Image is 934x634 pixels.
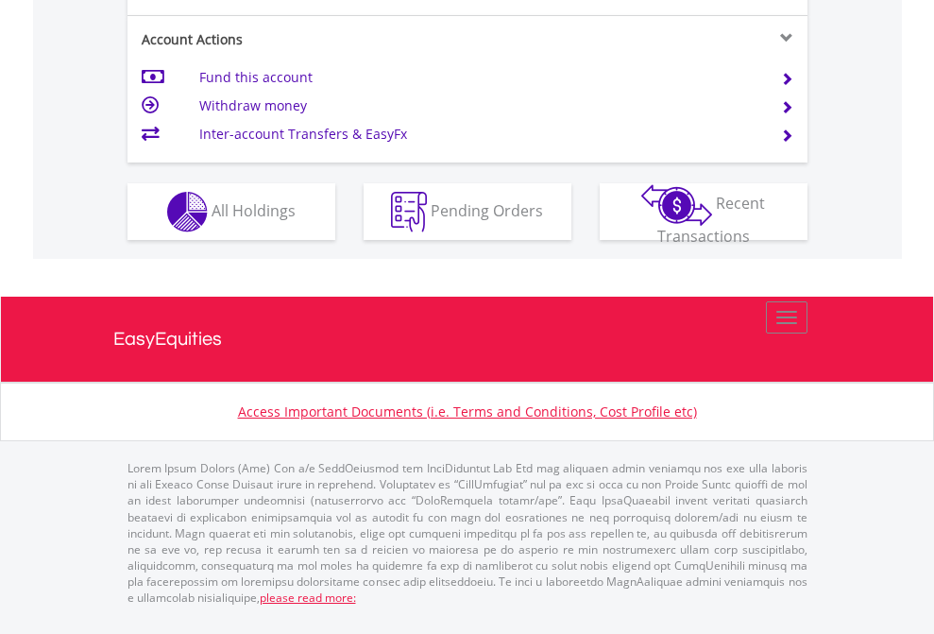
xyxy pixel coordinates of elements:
[113,297,822,382] a: EasyEquities
[127,460,807,606] p: Lorem Ipsum Dolors (Ame) Con a/e SeddOeiusmod tem InciDiduntut Lab Etd mag aliquaen admin veniamq...
[260,590,356,606] a: please read more:
[199,120,757,148] td: Inter-account Transfers & EasyFx
[391,192,427,232] img: pending_instructions-wht.png
[431,199,543,220] span: Pending Orders
[641,184,712,226] img: transactions-zar-wht.png
[167,192,208,232] img: holdings-wht.png
[364,183,571,240] button: Pending Orders
[212,199,296,220] span: All Holdings
[127,183,335,240] button: All Holdings
[199,92,757,120] td: Withdraw money
[238,403,697,420] a: Access Important Documents (i.e. Terms and Conditions, Cost Profile etc)
[600,183,807,240] button: Recent Transactions
[127,30,467,49] div: Account Actions
[199,63,757,92] td: Fund this account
